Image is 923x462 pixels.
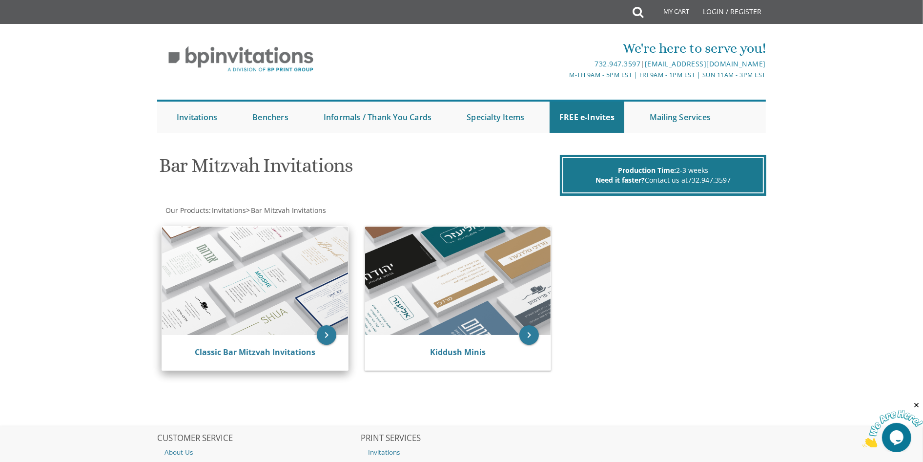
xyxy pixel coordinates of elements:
[361,39,766,58] div: We're here to serve you!
[159,155,557,184] h1: Bar Mitzvah Invitations
[167,102,227,133] a: Invitations
[361,70,766,80] div: M-Th 9am - 5pm EST | Fri 9am - 1pm EST | Sun 11am - 3pm EST
[361,434,563,443] h2: PRINT SERVICES
[211,206,246,215] a: Invitations
[595,59,640,68] a: 732.947.3597
[195,347,315,357] a: Classic Bar Mitzvah Invitations
[251,206,326,215] span: Bar Mitzvah Invitations
[519,325,539,345] a: keyboard_arrow_right
[645,59,766,68] a: [EMAIL_ADDRESS][DOMAIN_NAME]
[314,102,441,133] a: Informals / Thank You Cards
[243,102,298,133] a: Benchers
[365,227,551,335] img: Kiddush Minis
[162,227,348,335] img: Classic Bar Mitzvah Invitations
[157,446,359,459] a: About Us
[430,347,486,357] a: Kiddush Minis
[361,58,766,70] div: |
[157,39,325,80] img: BP Invitation Loft
[212,206,246,215] span: Invitations
[595,175,645,185] span: Need it faster?
[157,206,462,215] div: :
[688,175,731,185] a: 732.947.3597
[361,446,563,459] a: Invitations
[618,166,676,175] span: Production Time:
[250,206,326,215] a: Bar Mitzvah Invitations
[246,206,326,215] span: >
[317,325,336,345] a: keyboard_arrow_right
[643,1,697,25] a: My Cart
[550,102,624,133] a: FREE e-Invites
[164,206,209,215] a: Our Products
[562,157,764,193] div: 2-3 weeks Contact us at
[157,434,359,443] h2: CUSTOMER SERVICE
[457,102,534,133] a: Specialty Items
[640,102,720,133] a: Mailing Services
[862,401,923,447] iframe: chat widget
